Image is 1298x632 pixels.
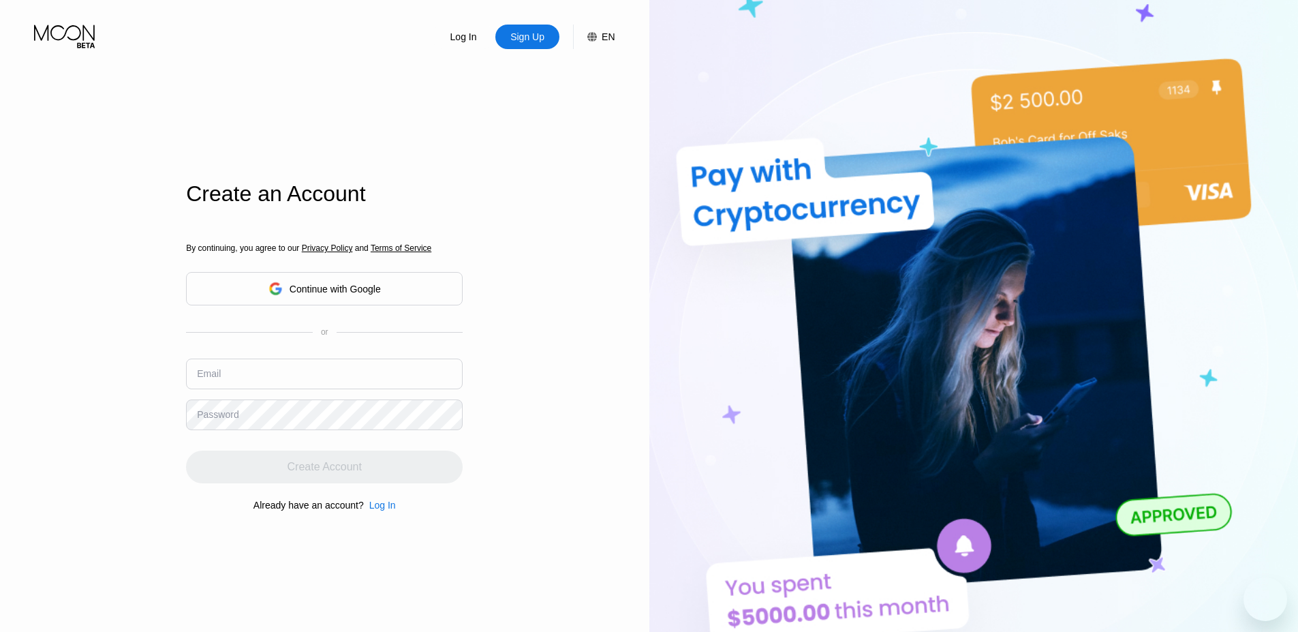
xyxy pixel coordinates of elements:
div: Sign Up [495,25,559,49]
iframe: Button to launch messaging window [1243,577,1287,621]
span: Privacy Policy [302,243,353,253]
div: Log In [431,25,495,49]
div: Log In [449,30,478,44]
div: Continue with Google [186,272,463,305]
div: Log In [369,500,396,511]
div: Create an Account [186,181,463,207]
div: Password [197,409,238,420]
div: Continue with Google [290,284,381,295]
div: Sign Up [509,30,546,44]
div: Already have an account? [253,500,364,511]
div: By continuing, you agree to our [186,243,463,253]
div: or [321,327,328,337]
div: EN [602,31,615,42]
span: Terms of Service [371,243,431,253]
div: Email [197,368,221,379]
div: EN [573,25,615,49]
span: and [352,243,371,253]
div: Log In [364,500,396,511]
